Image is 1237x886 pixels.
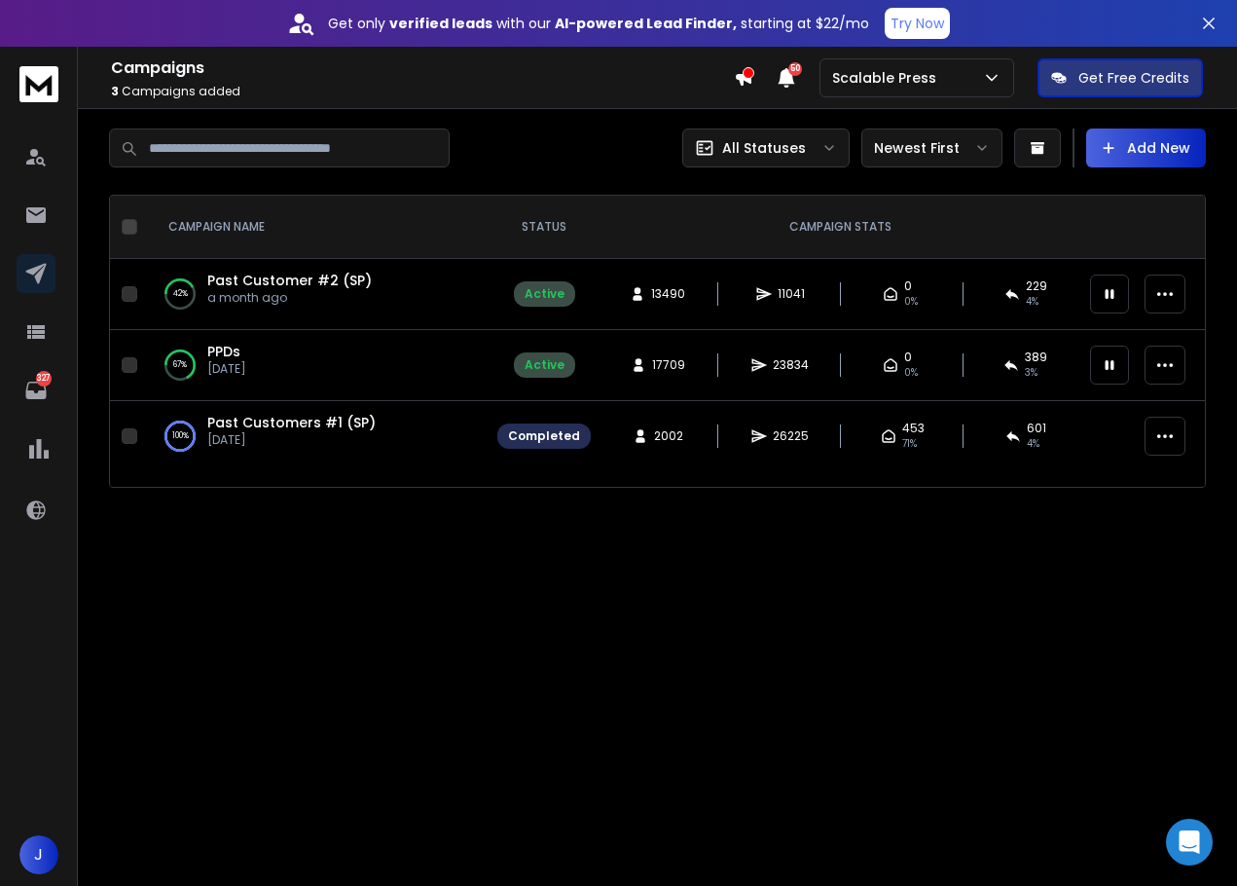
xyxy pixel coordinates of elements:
[207,413,376,432] a: Past Customers #1 (SP)
[207,361,246,377] p: [DATE]
[111,84,734,99] p: Campaigns added
[904,365,918,381] span: 0%
[555,14,737,33] strong: AI-powered Lead Finder,
[17,371,55,410] a: 327
[778,286,805,302] span: 11041
[145,330,486,401] td: 67%PPDs[DATE]
[1086,129,1206,167] button: Add New
[1037,58,1203,97] button: Get Free Credits
[773,357,809,373] span: 23834
[525,357,564,373] div: Active
[1026,278,1047,294] span: 229
[328,14,869,33] p: Get only with our starting at $22/mo
[145,401,486,472] td: 100%Past Customers #1 (SP)[DATE]
[486,196,602,259] th: STATUS
[788,62,802,76] span: 50
[722,138,806,158] p: All Statuses
[389,14,492,33] strong: verified leads
[904,294,918,310] span: 0%
[904,278,912,294] span: 0
[145,259,486,330] td: 42%Past Customer #2 (SP)a month ago
[651,286,685,302] span: 13490
[173,355,187,375] p: 67 %
[508,428,580,444] div: Completed
[832,68,944,88] p: Scalable Press
[1027,436,1039,452] span: 4 %
[1025,350,1047,365] span: 389
[36,371,52,387] p: 327
[902,436,917,452] span: 71 %
[19,835,58,874] button: J
[207,290,372,306] p: a month ago
[652,357,685,373] span: 17709
[145,196,486,259] th: CAMPAIGN NAME
[861,129,1002,167] button: Newest First
[1166,819,1213,866] div: Open Intercom Messenger
[525,286,564,302] div: Active
[885,8,950,39] button: Try Now
[654,428,683,444] span: 2002
[19,66,58,102] img: logo
[1027,421,1046,436] span: 601
[111,56,734,80] h1: Campaigns
[207,271,372,290] a: Past Customer #2 (SP)
[902,421,925,436] span: 453
[172,426,189,446] p: 100 %
[1025,365,1037,381] span: 3 %
[111,83,119,99] span: 3
[207,342,240,361] a: PPDs
[1026,294,1038,310] span: 4 %
[891,14,944,33] p: Try Now
[773,428,809,444] span: 26225
[207,432,376,448] p: [DATE]
[173,284,188,304] p: 42 %
[602,196,1078,259] th: CAMPAIGN STATS
[904,350,912,365] span: 0
[1078,68,1189,88] p: Get Free Credits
